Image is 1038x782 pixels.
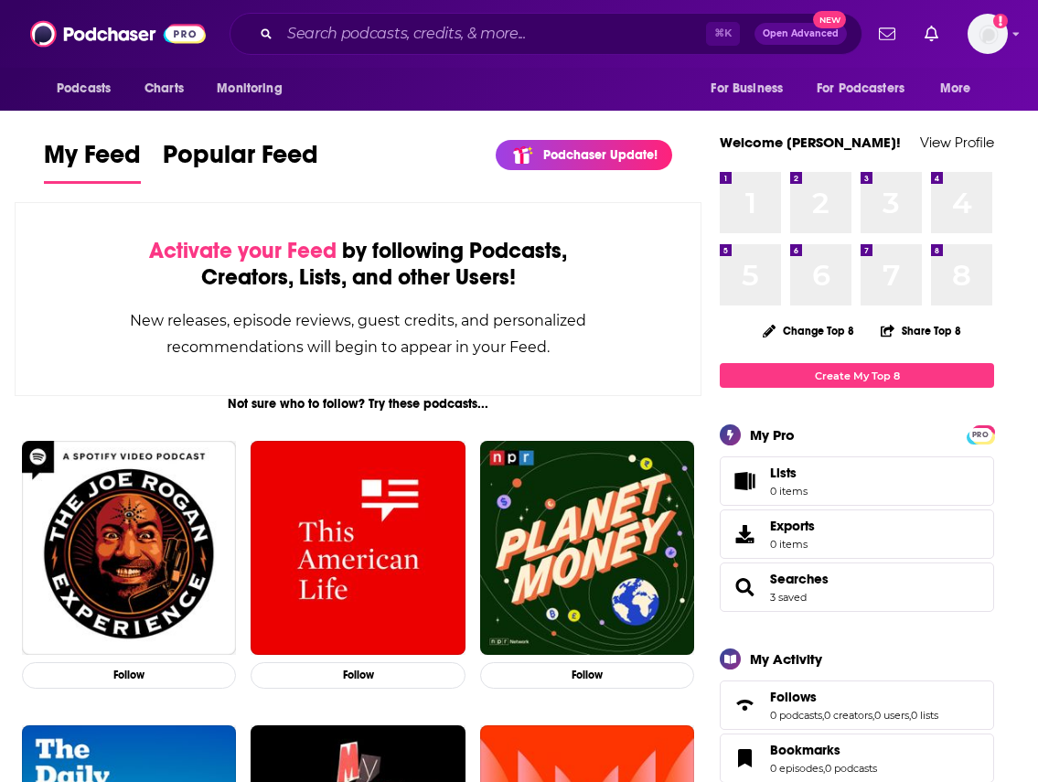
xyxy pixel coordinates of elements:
[22,662,236,689] button: Follow
[770,518,815,534] span: Exports
[107,307,609,360] div: New releases, episode reviews, guest credits, and personalized recommendations will begin to appe...
[920,134,994,151] a: View Profile
[872,18,903,49] a: Show notifications dropdown
[824,709,872,722] a: 0 creators
[720,509,994,559] a: Exports
[726,574,763,600] a: Searches
[968,14,1008,54] img: User Profile
[770,465,797,481] span: Lists
[969,428,991,442] span: PRO
[44,139,141,184] a: My Feed
[805,71,931,106] button: open menu
[726,521,763,547] span: Exports
[909,709,911,722] span: ,
[543,147,658,163] p: Podchaser Update!
[720,562,994,612] span: Searches
[720,363,994,388] a: Create My Top 8
[726,468,763,494] span: Lists
[251,662,465,689] button: Follow
[770,465,808,481] span: Lists
[968,14,1008,54] span: Logged in as AnthonyLam
[22,441,236,655] img: The Joe Rogan Experience
[822,709,824,722] span: ,
[880,313,962,348] button: Share Top 8
[144,76,184,102] span: Charts
[44,71,134,106] button: open menu
[149,237,337,264] span: Activate your Feed
[107,238,609,291] div: by following Podcasts, Creators, Lists, and other Users!
[763,29,839,38] span: Open Advanced
[911,709,938,722] a: 0 lists
[752,319,865,342] button: Change Top 8
[720,134,901,151] a: Welcome [PERSON_NAME]!
[754,23,847,45] button: Open AdvancedNew
[204,71,305,106] button: open menu
[706,22,740,46] span: ⌘ K
[480,441,694,655] img: Planet Money
[940,76,971,102] span: More
[770,571,829,587] a: Searches
[280,19,706,48] input: Search podcasts, credits, & more...
[770,538,815,551] span: 0 items
[750,426,795,444] div: My Pro
[770,762,823,775] a: 0 episodes
[770,591,807,604] a: 3 saved
[720,680,994,730] span: Follows
[726,745,763,771] a: Bookmarks
[770,689,938,705] a: Follows
[825,762,877,775] a: 0 podcasts
[969,427,991,441] a: PRO
[726,692,763,718] a: Follows
[917,18,946,49] a: Show notifications dropdown
[968,14,1008,54] button: Show profile menu
[57,76,111,102] span: Podcasts
[750,650,822,668] div: My Activity
[813,11,846,28] span: New
[44,139,141,181] span: My Feed
[230,13,862,55] div: Search podcasts, credits, & more...
[770,485,808,498] span: 0 items
[720,456,994,506] a: Lists
[927,71,994,106] button: open menu
[770,742,840,758] span: Bookmarks
[817,76,904,102] span: For Podcasters
[711,76,783,102] span: For Business
[993,14,1008,28] svg: Add a profile image
[823,762,825,775] span: ,
[480,662,694,689] button: Follow
[872,709,874,722] span: ,
[30,16,206,51] img: Podchaser - Follow, Share and Rate Podcasts
[133,71,195,106] a: Charts
[770,689,817,705] span: Follows
[698,71,806,106] button: open menu
[874,709,909,722] a: 0 users
[251,441,465,655] img: This American Life
[217,76,282,102] span: Monitoring
[770,709,822,722] a: 0 podcasts
[770,742,877,758] a: Bookmarks
[15,396,701,412] div: Not sure who to follow? Try these podcasts...
[163,139,318,184] a: Popular Feed
[163,139,318,181] span: Popular Feed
